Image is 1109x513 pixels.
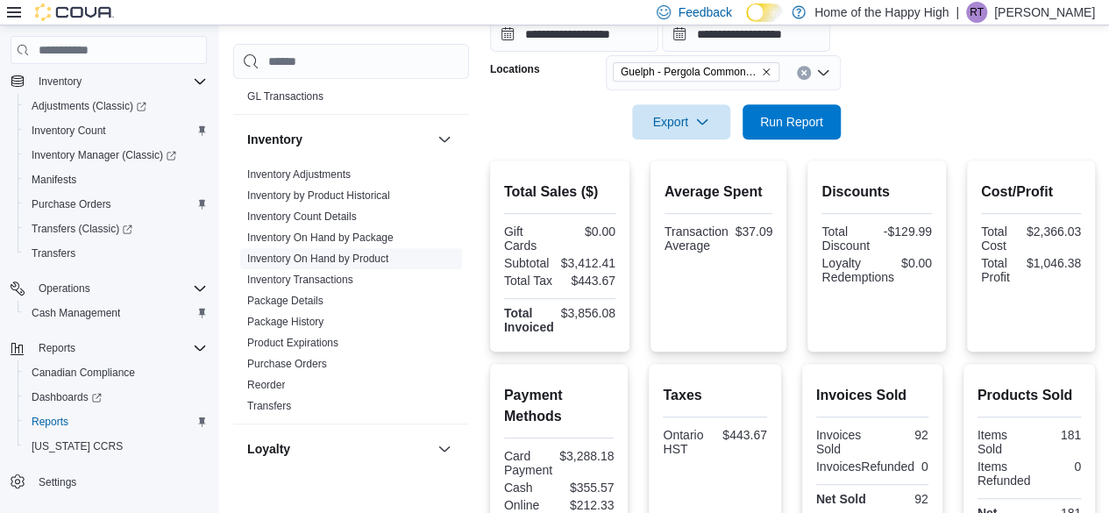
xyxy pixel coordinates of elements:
[621,63,757,81] span: Guelph - Pergola Commons - Fire & Flower
[18,241,214,266] button: Transfers
[18,385,214,410] a: Dashboards
[25,411,207,432] span: Reports
[25,96,153,117] a: Adjustments (Classic)
[247,253,388,265] a: Inventory On Hand by Product
[4,469,214,495] button: Settings
[504,256,554,270] div: Subtotal
[247,231,394,245] span: Inventory On Hand by Package
[1027,256,1081,270] div: $1,046.38
[39,75,82,89] span: Inventory
[25,169,83,190] a: Manifests
[32,278,207,299] span: Operations
[247,189,390,203] span: Inventory by Product Historical
[816,385,928,406] h2: Invoices Sold
[613,62,779,82] span: Guelph - Pergola Commons - Fire & Flower
[25,120,113,141] a: Inventory Count
[504,274,557,288] div: Total Tax
[563,274,615,288] div: $443.67
[25,436,207,457] span: Washington CCRS
[25,387,207,408] span: Dashboards
[504,481,556,495] div: Cash
[25,303,127,324] a: Cash Management
[25,194,118,215] a: Purchase Orders
[39,281,90,296] span: Operations
[719,428,767,442] div: $443.67
[25,243,82,264] a: Transfers
[247,189,390,202] a: Inventory by Product Historical
[25,169,207,190] span: Manifests
[18,143,214,167] a: Inventory Manager (Classic)
[25,218,207,239] span: Transfers (Classic)
[247,168,351,181] a: Inventory Adjustments
[25,194,207,215] span: Purchase Orders
[32,71,89,92] button: Inventory
[821,182,932,203] h2: Discounts
[921,460,928,474] div: 0
[25,436,130,457] a: [US_STATE] CCRS
[1027,224,1081,239] div: $2,366.03
[662,17,830,52] input: Press the down key to open a popover containing a calendar.
[32,173,76,187] span: Manifests
[32,148,176,162] span: Inventory Manager (Classic)
[4,276,214,301] button: Operations
[32,366,135,380] span: Canadian Compliance
[814,2,949,23] p: Home of the Happy High
[32,338,207,359] span: Reports
[247,357,327,371] span: Purchase Orders
[821,224,873,253] div: Total Discount
[561,256,615,270] div: $3,412.41
[25,145,207,166] span: Inventory Manager (Classic)
[901,256,932,270] div: $0.00
[956,2,959,23] p: |
[247,90,323,103] a: GL Transactions
[32,439,123,453] span: [US_STATE] CCRS
[561,306,615,320] div: $3,856.08
[247,400,291,412] a: Transfers
[247,210,357,223] a: Inventory Count Details
[247,232,394,244] a: Inventory On Hand by Package
[247,167,351,182] span: Inventory Adjustments
[816,66,830,80] button: Open list of options
[233,164,469,424] div: Inventory
[247,274,353,286] a: Inventory Transactions
[247,131,430,148] button: Inventory
[816,460,914,474] div: InvoicesRefunded
[490,62,540,76] label: Locations
[32,222,132,236] span: Transfers (Classic)
[563,481,615,495] div: $355.57
[247,316,323,328] a: Package History
[233,65,469,114] div: Finance
[977,428,1026,456] div: Items Sold
[32,415,68,429] span: Reports
[247,440,290,458] h3: Loyalty
[736,224,773,239] div: $37.09
[247,379,285,391] a: Reorder
[247,89,323,103] span: GL Transactions
[4,69,214,94] button: Inventory
[247,131,302,148] h3: Inventory
[4,336,214,360] button: Reports
[434,129,455,150] button: Inventory
[563,498,615,512] div: $212.33
[32,197,111,211] span: Purchase Orders
[981,182,1081,203] h2: Cost/Profit
[32,246,75,260] span: Transfers
[247,252,388,266] span: Inventory On Hand by Product
[32,471,207,493] span: Settings
[559,449,614,463] div: $3,288.18
[247,399,291,413] span: Transfers
[247,378,285,392] span: Reorder
[18,217,214,241] a: Transfers (Classic)
[981,256,1020,284] div: Total Profit
[816,428,869,456] div: Invoices Sold
[18,94,214,118] a: Adjustments (Classic)
[876,428,928,442] div: 92
[504,306,554,334] strong: Total Invoiced
[32,390,102,404] span: Dashboards
[876,492,928,506] div: 92
[761,67,771,77] button: Remove Guelph - Pergola Commons - Fire & Flower from selection in this group
[25,362,142,383] a: Canadian Compliance
[970,2,984,23] span: RT
[247,295,323,307] a: Package Details
[247,210,357,224] span: Inventory Count Details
